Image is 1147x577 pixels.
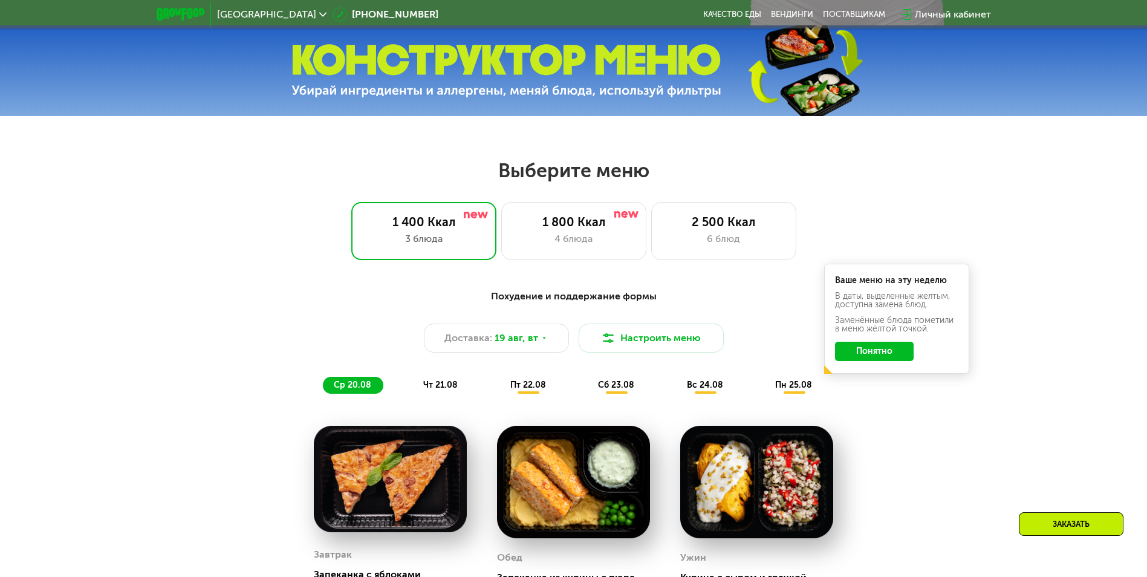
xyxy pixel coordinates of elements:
span: вс 24.08 [687,380,723,390]
span: ср 20.08 [334,380,371,390]
div: В даты, выделенные желтым, доступна замена блюд. [835,292,958,309]
div: 6 блюд [664,232,784,246]
div: Обед [497,549,522,567]
a: [PHONE_NUMBER] [333,7,438,22]
button: Понятно [835,342,914,361]
div: 4 блюда [514,232,634,246]
div: Заменённые блюда пометили в меню жёлтой точкой. [835,316,958,333]
button: Настроить меню [579,324,724,353]
span: 19 авг, вт [495,331,538,345]
div: Ужин [680,549,706,567]
span: сб 23.08 [598,380,634,390]
a: Вендинги [771,10,813,19]
div: Похудение и поддержание формы [216,289,932,304]
div: 1 400 Ккал [364,215,484,229]
span: пн 25.08 [775,380,812,390]
div: Завтрак [314,546,352,564]
a: Качество еды [703,10,761,19]
span: пт 22.08 [510,380,546,390]
div: Личный кабинет [915,7,991,22]
span: чт 21.08 [423,380,458,390]
div: поставщикам [823,10,885,19]
div: Ваше меню на эту неделю [835,276,958,285]
span: [GEOGRAPHIC_DATA] [217,10,316,19]
span: Доставка: [444,331,492,345]
div: 3 блюда [364,232,484,246]
div: 1 800 Ккал [514,215,634,229]
div: 2 500 Ккал [664,215,784,229]
h2: Выберите меню [39,158,1108,183]
div: Заказать [1019,512,1123,536]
